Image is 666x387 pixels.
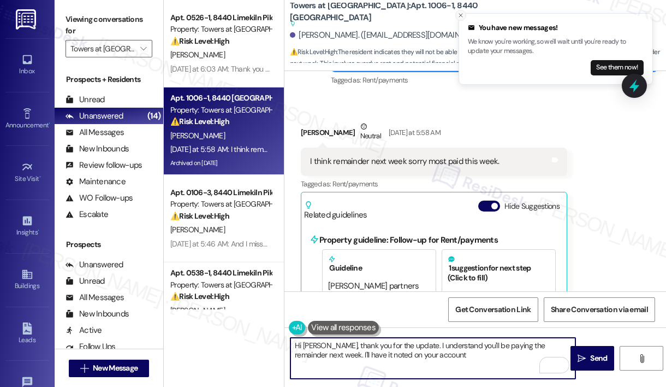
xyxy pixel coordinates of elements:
[145,108,163,125] div: (14)
[5,50,49,80] a: Inbox
[170,131,225,140] span: [PERSON_NAME]
[578,354,586,363] i: 
[170,92,271,104] div: Apt. 1006-1, 8440 [GEOGRAPHIC_DATA]
[93,362,138,374] span: New Message
[66,127,124,138] div: All Messages
[290,46,666,70] span: : The resident indicates they will not be able to pay the full outstanding balance this week, and...
[69,360,150,377] button: New Message
[551,304,648,315] span: Share Conversation via email
[504,201,560,212] label: Hide Suggestions
[328,280,430,362] div: [PERSON_NAME] partners with Flex to offer rental assistance. Please, if a resident asks about ass...
[448,255,550,283] h5: 1 suggestion for next step (Click to fill)
[290,48,337,56] strong: ⚠️ Risk Level: High
[331,72,658,88] div: Tagged as:
[80,364,88,373] i: 
[448,297,538,322] button: Get Conversation Link
[169,156,272,170] div: Archived on [DATE]
[301,121,567,148] div: [PERSON_NAME]
[301,176,567,192] div: Tagged as:
[310,156,499,167] div: I think remainder next week sorry most paid this week.
[5,158,49,187] a: Site Visit •
[66,275,105,287] div: Unread
[5,265,49,295] a: Buildings
[170,291,229,301] strong: ⚠️ Risk Level: High
[170,50,225,60] span: [PERSON_NAME]
[304,201,367,221] div: Related guidelines
[66,11,152,40] label: Viewing conversations for
[591,60,644,75] button: See them now!
[468,22,644,33] div: You have new messages!
[170,104,271,116] div: Property: Towers at [GEOGRAPHIC_DATA]
[5,319,49,349] a: Leads
[16,9,38,30] img: ResiDesk Logo
[66,209,108,220] div: Escalate
[170,225,225,234] span: [PERSON_NAME]
[66,308,129,320] div: New Inbounds
[170,24,271,35] div: Property: Towers at [GEOGRAPHIC_DATA]
[55,239,163,250] div: Prospects
[66,176,126,187] div: Maintenance
[319,234,498,245] b: Property guideline: Follow-up for Rent/payments
[66,325,102,336] div: Active
[38,227,39,234] span: •
[170,12,271,24] div: Apt. 0526-1, 8440 Limekiln Pike
[66,160,142,171] div: Review follow-ups
[66,94,105,105] div: Unread
[66,143,129,155] div: New Inbounds
[170,306,225,315] span: [PERSON_NAME]
[170,267,271,279] div: Apt. 0538-1, 8440 Limekiln Pike
[49,120,50,127] span: •
[70,40,135,57] input: All communities
[170,36,229,46] strong: ⚠️ Risk Level: High
[39,173,41,181] span: •
[362,75,408,85] span: Rent/payments
[455,304,531,315] span: Get Conversation Link
[66,341,116,353] div: Follow Ups
[140,44,146,53] i: 
[66,259,123,271] div: Unanswered
[468,37,644,56] p: We know you're working, so we'll wait until you're ready to update your messages.
[5,212,49,241] a: Insights •
[170,116,229,126] strong: ⚠️ Risk Level: High
[638,354,646,363] i: 
[358,121,383,144] div: Neutral
[170,187,271,198] div: Apt. 0106-3, 8440 Limekiln Pike
[386,127,441,138] div: [DATE] at 5:58 AM
[290,30,491,41] div: [PERSON_NAME]. ([EMAIL_ADDRESS][DOMAIN_NAME])
[55,74,163,85] div: Prospects + Residents
[170,64,419,74] div: [DATE] at 6:03 AM: Thank you for your timely response, it's greatly appreciated!
[332,179,378,189] span: Rent/payments
[66,192,133,204] div: WO Follow-ups
[544,297,655,322] button: Share Conversation via email
[170,279,271,291] div: Property: Towers at [GEOGRAPHIC_DATA]
[290,338,575,379] textarea: To enrich screen reader interactions, please activate Accessibility in Grammarly extension settings
[455,10,466,21] button: Close toast
[570,346,614,371] button: Send
[328,255,430,273] h5: Guideline
[170,211,229,221] strong: ⚠️ Risk Level: High
[170,198,271,210] div: Property: Towers at [GEOGRAPHIC_DATA]
[170,144,402,154] div: [DATE] at 5:58 AM: I think remainder next week sorry most paid this week.
[66,292,124,303] div: All Messages
[590,353,607,364] span: Send
[66,110,123,122] div: Unanswered
[170,239,386,249] div: [DATE] at 5:46 AM: And I missed them [DATE] so I have to reschedule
